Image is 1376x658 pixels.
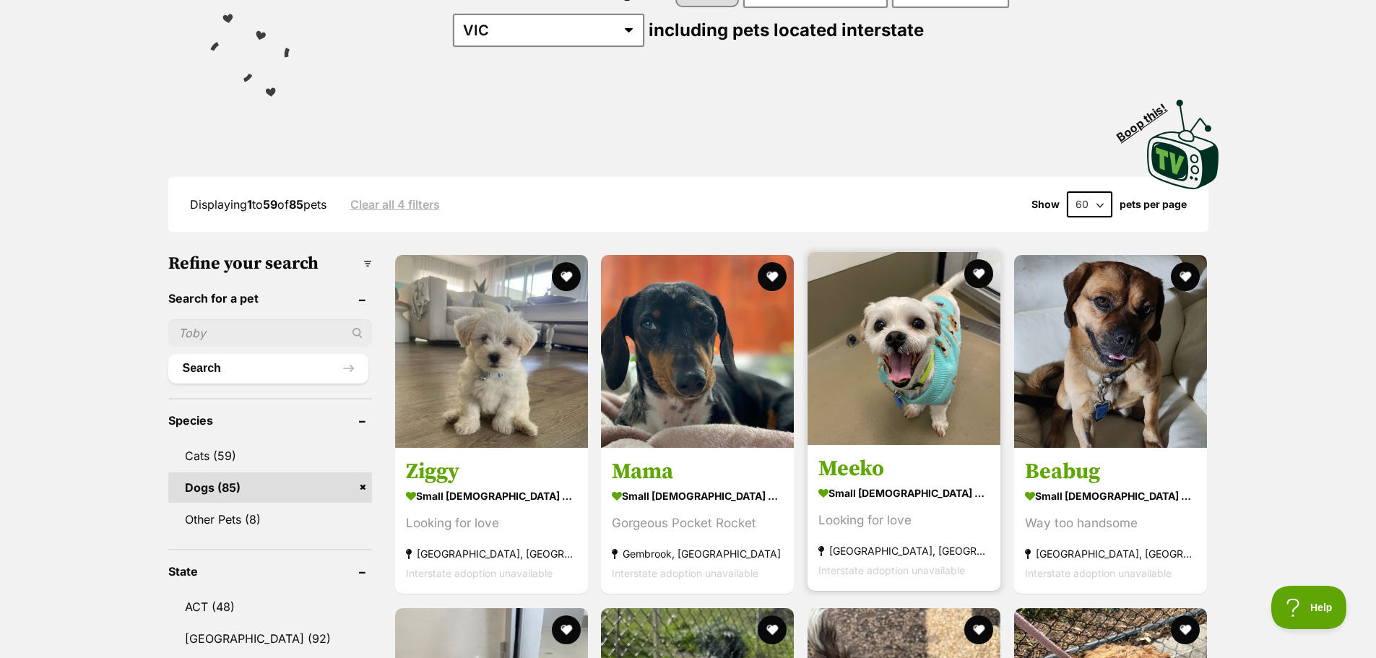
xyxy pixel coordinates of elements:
[1171,615,1200,644] button: favourite
[612,459,783,486] h3: Mama
[289,197,303,212] strong: 85
[649,20,924,40] span: including pets located interstate
[1147,100,1219,189] img: PetRescue TV logo
[168,354,368,383] button: Search
[1025,514,1196,534] div: Way too handsome
[168,504,372,534] a: Other Pets (8)
[1014,255,1207,448] img: Beabug - Pug x Beagle Dog
[168,472,372,503] a: Dogs (85)
[1014,448,1207,594] a: Beabug small [DEMOGRAPHIC_DATA] Dog Way too handsome [GEOGRAPHIC_DATA], [GEOGRAPHIC_DATA] Interst...
[168,565,372,578] header: State
[818,511,990,531] div: Looking for love
[964,259,993,288] button: favourite
[350,198,440,211] a: Clear all 4 filters
[601,255,794,448] img: Mama - Dachshund (Miniature Smooth Haired) Dog
[406,568,553,580] span: Interstate adoption unavailable
[964,615,993,644] button: favourite
[1114,92,1180,144] span: Boop this!
[168,414,372,427] header: Species
[818,542,990,561] strong: [GEOGRAPHIC_DATA], [GEOGRAPHIC_DATA]
[758,615,787,644] button: favourite
[818,565,965,577] span: Interstate adoption unavailable
[612,486,783,507] strong: small [DEMOGRAPHIC_DATA] Dog
[808,252,1000,445] img: Meeko - Maltese Dog
[406,514,577,534] div: Looking for love
[168,592,372,622] a: ACT (48)
[1120,199,1187,210] label: pets per page
[406,545,577,564] strong: [GEOGRAPHIC_DATA], [GEOGRAPHIC_DATA]
[1147,87,1219,192] a: Boop this!
[1025,486,1196,507] strong: small [DEMOGRAPHIC_DATA] Dog
[168,441,372,471] a: Cats (59)
[818,456,990,483] h3: Meeko
[190,197,326,212] span: Displaying to of pets
[818,483,990,504] strong: small [DEMOGRAPHIC_DATA] Dog
[406,486,577,507] strong: small [DEMOGRAPHIC_DATA] Dog
[1031,199,1060,210] span: Show
[1271,586,1347,629] iframe: Help Scout Beacon - Open
[612,568,758,580] span: Interstate adoption unavailable
[1025,545,1196,564] strong: [GEOGRAPHIC_DATA], [GEOGRAPHIC_DATA]
[395,255,588,448] img: Ziggy - Maltese Dog
[168,292,372,305] header: Search for a pet
[601,448,794,594] a: Mama small [DEMOGRAPHIC_DATA] Dog Gorgeous Pocket Rocket Gembrook, [GEOGRAPHIC_DATA] Interstate a...
[551,262,580,291] button: favourite
[1171,262,1200,291] button: favourite
[406,459,577,486] h3: Ziggy
[168,623,372,654] a: [GEOGRAPHIC_DATA] (92)
[168,319,372,347] input: Toby
[758,262,787,291] button: favourite
[395,448,588,594] a: Ziggy small [DEMOGRAPHIC_DATA] Dog Looking for love [GEOGRAPHIC_DATA], [GEOGRAPHIC_DATA] Intersta...
[263,197,277,212] strong: 59
[612,545,783,564] strong: Gembrook, [GEOGRAPHIC_DATA]
[551,615,580,644] button: favourite
[612,514,783,534] div: Gorgeous Pocket Rocket
[1025,459,1196,486] h3: Beabug
[808,445,1000,592] a: Meeko small [DEMOGRAPHIC_DATA] Dog Looking for love [GEOGRAPHIC_DATA], [GEOGRAPHIC_DATA] Intersta...
[168,254,372,274] h3: Refine your search
[247,197,252,212] strong: 1
[1025,568,1172,580] span: Interstate adoption unavailable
